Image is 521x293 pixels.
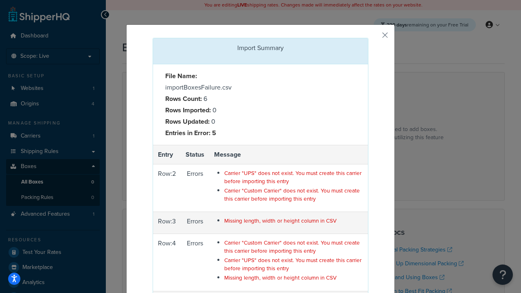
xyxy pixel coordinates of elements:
th: Status [181,145,209,164]
td: Row: 3 [153,212,181,234]
span: Missing length, width or height column in CSV [224,273,337,282]
th: Message [209,145,368,164]
strong: Rows Count: [165,94,202,103]
span: Carrier "UPS" does not exist. You must create this carrier before importing this entry [224,169,361,185]
strong: Entries in Error: 5 [165,128,216,138]
strong: Rows Imported: [165,105,211,115]
div: importBoxesFailure.csv 6 0 0 [159,70,260,139]
td: Errors [181,212,209,234]
strong: Rows Updated: [165,117,210,126]
td: Errors [181,234,209,291]
td: Row: 2 [153,164,181,212]
span: Carrier "UPS" does not exist. You must create this carrier before importing this entry [224,256,361,272]
td: Row: 4 [153,234,181,291]
h3: Import Summary [159,44,362,52]
strong: File Name: [165,71,197,81]
span: Carrier "Custom Carrier" does not exist. You must create this carrier before importing this entry [224,186,360,202]
span: Missing length, width or height column in CSV [224,216,337,225]
th: Entry [153,145,181,164]
span: Carrier "Custom Carrier" does not exist. You must create this carrier before importing this entry [224,238,360,254]
td: Errors [181,164,209,212]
